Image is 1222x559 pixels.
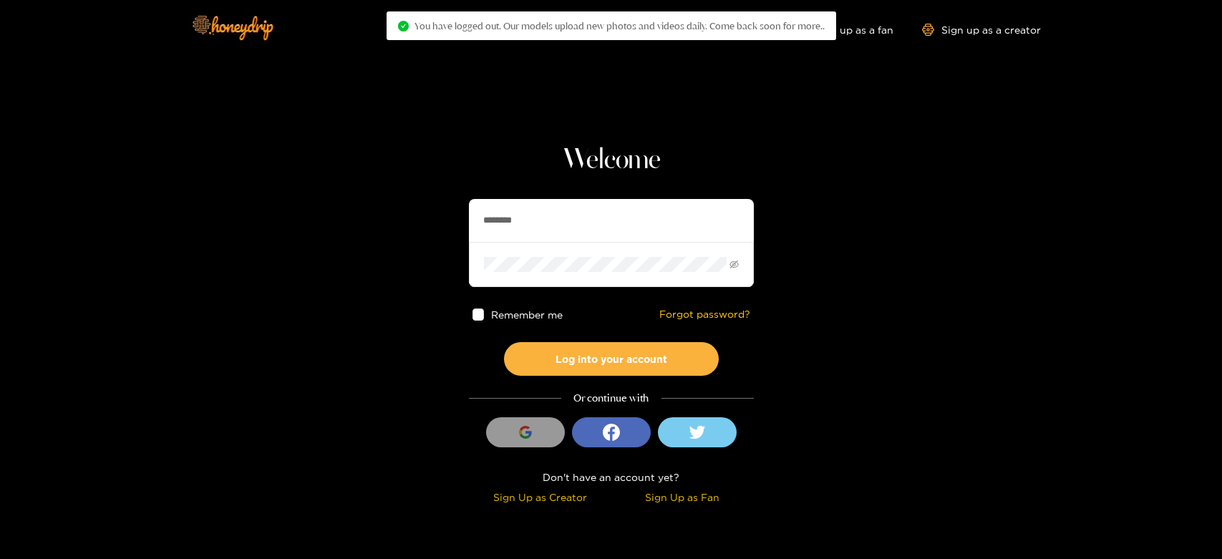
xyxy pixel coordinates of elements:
[659,308,750,321] a: Forgot password?
[615,489,750,505] div: Sign Up as Fan
[504,342,719,376] button: Log into your account
[398,21,409,31] span: check-circle
[469,143,754,178] h1: Welcome
[469,390,754,407] div: Or continue with
[729,260,739,269] span: eye-invisible
[922,24,1041,36] a: Sign up as a creator
[469,469,754,485] div: Don't have an account yet?
[414,20,825,31] span: You have logged out. Our models upload new photos and videos daily. Come back soon for more..
[795,24,893,36] a: Sign up as a fan
[472,489,608,505] div: Sign Up as Creator
[491,309,563,320] span: Remember me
